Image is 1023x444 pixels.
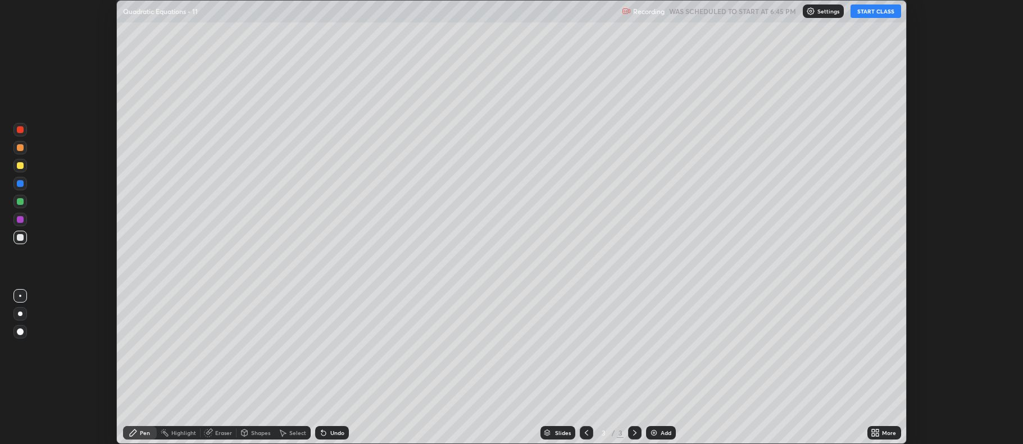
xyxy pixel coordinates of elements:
[215,430,232,436] div: Eraser
[555,430,571,436] div: Slides
[123,7,198,16] p: Quadratic Equations - 11
[251,430,270,436] div: Shapes
[882,430,896,436] div: More
[140,430,150,436] div: Pen
[330,430,344,436] div: Undo
[598,429,609,436] div: 3
[171,430,196,436] div: Highlight
[611,429,615,436] div: /
[817,8,839,14] p: Settings
[806,7,815,16] img: class-settings-icons
[851,4,901,18] button: START CLASS
[622,7,631,16] img: recording.375f2c34.svg
[289,430,306,436] div: Select
[669,6,796,16] h5: WAS SCHEDULED TO START AT 6:45 PM
[633,7,665,16] p: Recording
[649,428,658,437] img: add-slide-button
[661,430,671,436] div: Add
[617,428,624,438] div: 3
